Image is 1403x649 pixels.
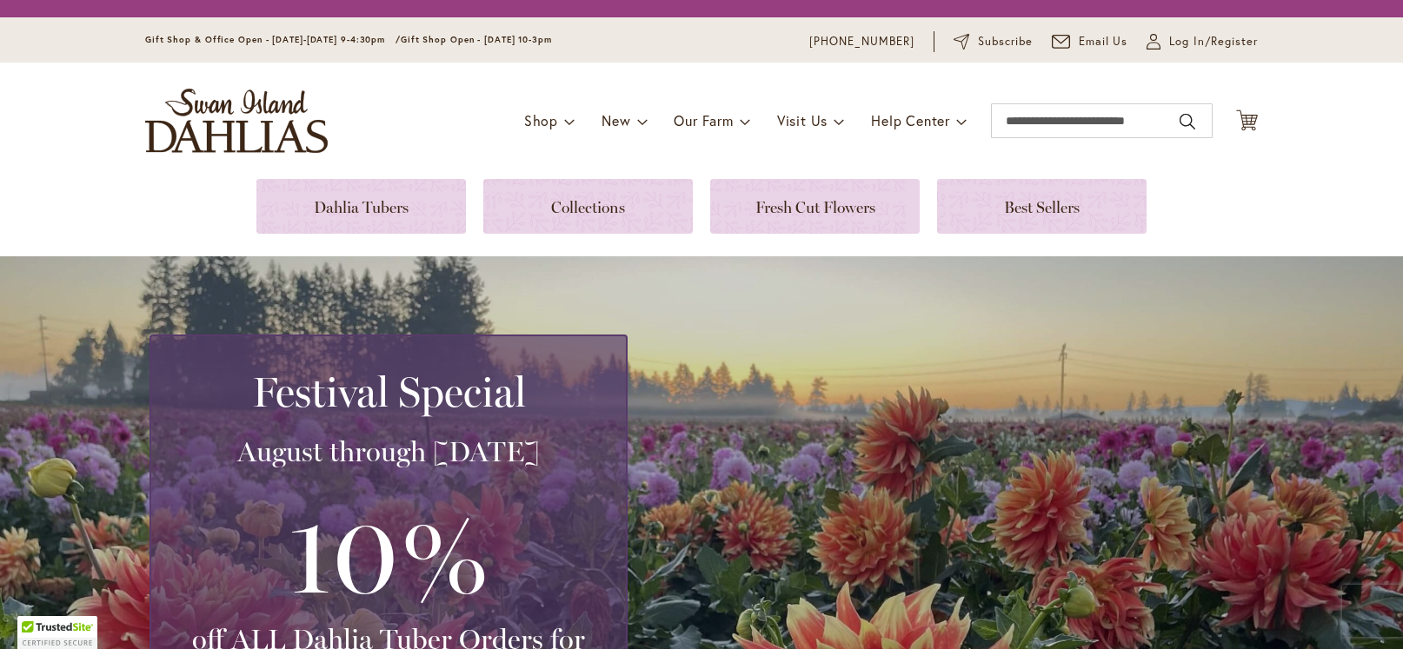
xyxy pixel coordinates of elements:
[172,434,605,469] h3: August through [DATE]
[172,368,605,416] h2: Festival Special
[954,33,1033,50] a: Subscribe
[145,34,401,45] span: Gift Shop & Office Open - [DATE]-[DATE] 9-4:30pm /
[978,33,1033,50] span: Subscribe
[1052,33,1128,50] a: Email Us
[602,111,630,129] span: New
[1169,33,1258,50] span: Log In/Register
[524,111,558,129] span: Shop
[172,487,605,622] h3: 10%
[1180,108,1195,136] button: Search
[674,111,733,129] span: Our Farm
[401,34,552,45] span: Gift Shop Open - [DATE] 10-3pm
[1079,33,1128,50] span: Email Us
[1147,33,1258,50] a: Log In/Register
[809,33,914,50] a: [PHONE_NUMBER]
[17,616,97,649] div: TrustedSite Certified
[777,111,828,129] span: Visit Us
[145,89,328,153] a: store logo
[871,111,950,129] span: Help Center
